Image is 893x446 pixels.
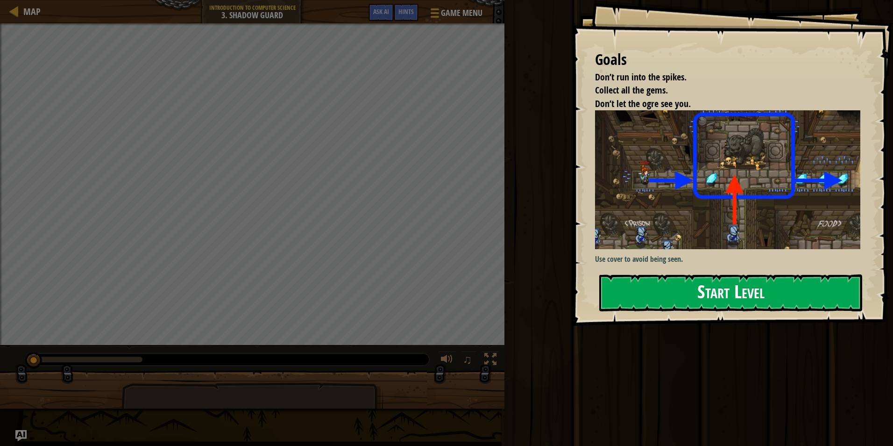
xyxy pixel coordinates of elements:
button: Ask AI [369,4,394,21]
button: ♫ [461,351,477,370]
span: Don’t let the ogre see you. [595,97,691,110]
li: Don’t let the ogre see you. [583,97,858,111]
button: Toggle fullscreen [481,351,500,370]
span: ♫ [463,352,472,367]
button: Ask AI [15,430,27,441]
span: Don’t run into the spikes. [595,71,687,83]
span: Game Menu [441,7,482,19]
button: Start Level [599,274,862,311]
p: Use cover to avoid being seen. [595,254,867,265]
span: Ask AI [373,7,389,16]
div: Goals [595,49,860,71]
span: Hints [398,7,414,16]
li: Collect all the gems. [583,84,858,97]
li: Don’t run into the spikes. [583,71,858,84]
img: Shadow guard [595,110,867,249]
span: Map [23,5,41,18]
span: Collect all the gems. [595,84,668,96]
a: Map [19,5,41,18]
button: Adjust volume [438,351,456,370]
button: Game Menu [423,4,488,26]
